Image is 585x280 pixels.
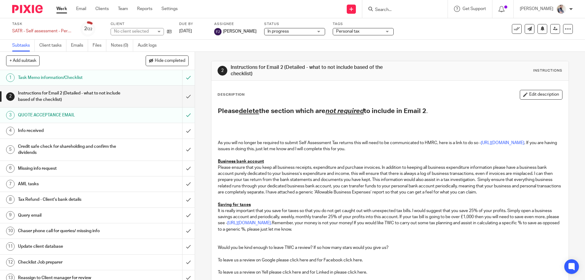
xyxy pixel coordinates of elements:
[18,142,123,158] h1: Credit safe check for shareholding and confirm the dividends
[264,22,325,27] label: Status
[18,195,123,204] h1: Tax Refund - Client's bank details
[6,227,15,235] div: 10
[18,89,123,104] h1: Instructions for Email 2 (Detailed - what to not include based of the checklist)
[146,55,189,66] button: Hide completed
[218,203,251,207] u: Saving for taxes
[39,40,66,51] a: Client tasks
[227,221,272,225] a: [URL][DOMAIN_NAME].
[333,22,394,27] label: Tags
[179,29,192,33] span: [DATE]
[218,245,562,251] p: Would you be kind enough to leave TWC a review? If so how many stars would you give us?
[6,180,15,188] div: 7
[6,164,15,173] div: 6
[12,40,35,51] a: Subtasks
[336,29,360,34] span: Personal tax
[114,28,154,34] div: No client selected
[374,7,429,13] input: Search
[6,73,15,82] div: 1
[111,40,133,51] a: Notes (0)
[6,55,40,66] button: + Add subtask
[6,127,15,135] div: 4
[18,226,123,236] h1: Chaser phone call for queries/ missing info
[84,25,92,32] div: 2
[6,258,15,267] div: 12
[18,211,123,220] h1: Query email
[6,145,15,154] div: 5
[12,28,73,34] div: SATR - Self assessment - Personal tax return 24/25
[218,106,562,116] h2: .
[12,22,73,27] label: Task
[556,4,566,14] img: Pixie%2002.jpg
[87,27,92,31] small: /22
[18,242,123,251] h1: Update client database
[268,29,289,34] span: In progress
[520,90,562,100] button: Edit description
[71,40,88,51] a: Emails
[463,7,486,11] span: Get Support
[481,141,524,145] a: [URL][DOMAIN_NAME]
[218,159,264,164] u: Business bank account
[533,68,562,73] div: Instructions
[56,6,67,12] a: Work
[6,111,15,119] div: 3
[218,165,562,195] p: Please ensure that you keep all business receipts, expenditure and purchase invoices. In addition...
[118,6,128,12] a: Team
[137,6,152,12] a: Reports
[93,40,106,51] a: Files
[218,208,562,232] p: It is really important that you save for taxes so that you do not get caught out with unexpected ...
[18,179,123,189] h1: AML tasks
[18,126,123,135] h1: Info received
[218,66,227,76] div: 2
[95,6,109,12] a: Clients
[214,22,257,27] label: Assignee
[18,73,123,82] h1: Task Memo information/Checklist
[239,108,259,114] u: delete
[18,164,123,173] h1: Missing info request
[218,269,562,275] p: To leave us a review on Yell please click here and for Linked in please click here.
[6,242,15,251] div: 11
[325,108,364,114] u: not required
[18,258,123,267] h1: Checklist Job preparer
[18,111,123,120] h1: QUOTE ACCEPTANCE EMAIL
[6,92,15,101] div: 2
[218,108,426,114] strong: Please the section which are to include in Email 2
[520,6,553,12] p: [PERSON_NAME]
[218,257,562,263] p: To leave us a review on Google please click here and for Facebook click here.
[161,6,178,12] a: Settings
[111,22,172,27] label: Client
[12,5,43,13] img: Pixie
[214,28,222,35] img: svg%3E
[6,195,15,204] div: 8
[179,22,207,27] label: Due by
[223,28,257,34] span: [PERSON_NAME]
[218,92,245,97] p: Description
[6,211,15,220] div: 9
[155,58,185,63] span: Hide completed
[138,40,161,51] a: Audit logs
[218,140,562,152] p: As you will no longer be required to submit Self Assessment Tax returns this will need to be comm...
[231,64,403,77] h1: Instructions for Email 2 (Detailed - what to not include based of the checklist)
[76,6,86,12] a: Email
